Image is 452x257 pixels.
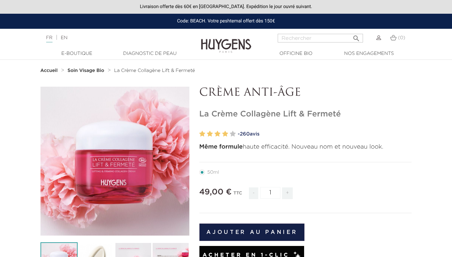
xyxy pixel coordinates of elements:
p: haute efficacité. Nouveau nom et nouveau look. [199,143,412,152]
label: 3 [214,129,220,139]
span: (0) [398,35,405,40]
a: Accueil [40,68,59,73]
div: | [43,34,183,42]
a: EN [61,35,67,40]
span: + [282,187,293,199]
label: 4 [222,129,228,139]
strong: Soin Visage Bio [68,68,104,73]
img: Huygens [201,28,251,54]
button: Ajouter au panier [199,224,305,241]
label: 5 [230,129,236,139]
i:  [352,32,360,40]
input: Quantité [260,187,280,199]
a: FR [46,35,53,42]
a: Officine Bio [263,50,330,57]
a: Soin Visage Bio [68,68,106,73]
a: La Crème Collagène Lift & Fermeté [114,68,195,73]
a: Diagnostic de peau [116,50,183,57]
a: -260avis [238,129,412,139]
a: E-Boutique [43,50,110,57]
a: Nos engagements [336,50,402,57]
div: TTC [234,186,242,204]
label: 2 [207,129,213,139]
span: - [249,187,258,199]
label: 50ml [199,170,227,175]
h1: La Crème Collagène Lift & Fermeté [199,109,412,119]
strong: Accueil [40,68,58,73]
span: 49,00 € [199,188,232,196]
label: 1 [199,129,205,139]
p: CRÈME ANTI-ÂGE [199,87,412,99]
span: 260 [240,132,250,137]
button:  [350,32,362,41]
input: Rechercher [278,34,363,42]
strong: Même formule [199,144,243,150]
